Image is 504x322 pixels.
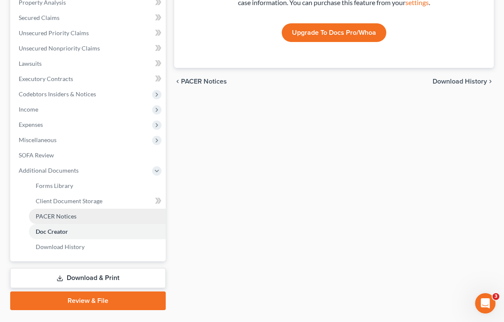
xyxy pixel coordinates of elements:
button: Download History chevron_right [433,78,494,85]
span: Download History [36,243,85,250]
span: Lawsuits [19,60,42,67]
i: chevron_right [487,78,494,85]
span: Doc Creator [36,228,68,235]
span: Unsecured Nonpriority Claims [19,45,100,52]
a: Doc Creator [29,224,166,239]
span: Secured Claims [19,14,59,21]
span: Executory Contracts [19,75,73,82]
a: SOFA Review [12,148,166,163]
i: chevron_left [174,78,181,85]
a: Download & Print [10,268,166,288]
a: Executory Contracts [12,71,166,87]
iframe: Intercom live chat [475,293,496,314]
a: Download History [29,239,166,255]
span: 3 [493,293,499,300]
span: PACER Notices [181,78,227,85]
button: chevron_left PACER Notices [174,78,227,85]
span: Income [19,106,38,113]
span: Expenses [19,121,43,128]
span: Unsecured Priority Claims [19,29,89,36]
span: Additional Documents [19,167,79,174]
a: PACER Notices [29,209,166,224]
a: Lawsuits [12,56,166,71]
span: Forms Library [36,182,73,189]
a: Client Document Storage [29,193,166,209]
span: Codebtors Insiders & Notices [19,90,96,98]
a: Unsecured Nonpriority Claims [12,41,166,56]
span: SOFA Review [19,151,54,159]
span: Client Document Storage [36,197,102,204]
a: Upgrade to Docs Pro/Whoa [282,23,386,42]
a: Unsecured Priority Claims [12,25,166,41]
a: Secured Claims [12,10,166,25]
a: Forms Library [29,178,166,193]
span: Miscellaneous [19,136,57,143]
span: Download History [433,78,487,85]
a: Review & File [10,291,166,310]
span: PACER Notices [36,213,76,220]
